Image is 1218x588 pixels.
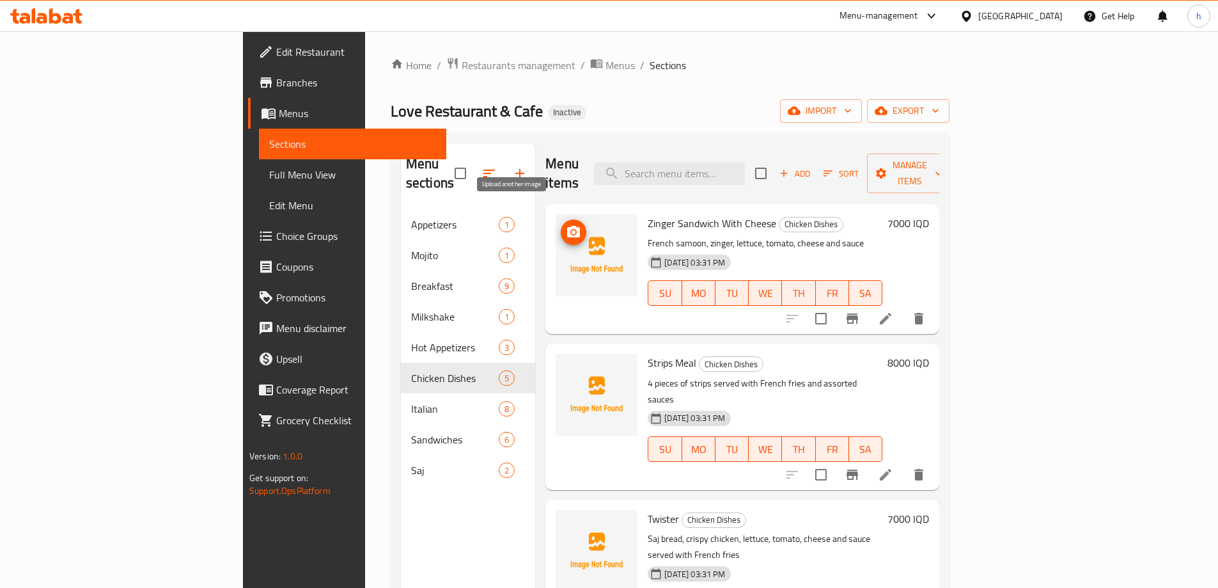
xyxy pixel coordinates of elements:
span: Chicken Dishes [779,217,843,232]
a: Edit menu item [878,467,893,482]
span: Edit Menu [269,198,436,213]
span: 2 [499,465,514,477]
span: Select to update [808,461,834,488]
button: WE [749,280,782,306]
a: Upsell [248,344,446,374]
span: Breakfast [411,278,499,294]
span: Sandwiches [411,432,499,447]
span: Milkshake [411,309,499,324]
span: FR [821,440,844,459]
img: Zinger Sandwich With Cheese [556,214,637,296]
div: Inactive [548,105,586,120]
div: [GEOGRAPHIC_DATA] [978,9,1063,23]
p: 4 pieces of strips served with French fries and assorted sauces [648,376,882,408]
div: items [499,340,515,355]
span: SU [653,440,676,459]
span: Edit Restaurant [276,44,436,60]
li: / [581,58,585,73]
a: Coverage Report [248,374,446,405]
span: Sort [824,166,859,181]
button: SU [648,436,682,462]
span: 9 [499,280,514,292]
a: Promotions [248,282,446,313]
span: 1 [499,250,514,262]
button: SA [849,280,882,306]
button: delete [903,459,934,490]
button: delete [903,303,934,334]
button: MO [682,280,715,306]
span: [DATE] 03:31 PM [659,568,730,580]
div: items [499,432,515,447]
span: 6 [499,434,514,446]
h6: 7000 IQD [887,214,929,232]
button: Add section [504,158,535,189]
span: Mojito [411,248,499,263]
a: Sections [259,129,446,159]
span: 5 [499,372,514,385]
span: Get support on: [249,470,308,486]
span: TU [721,284,744,303]
button: Manage items [867,154,953,193]
h6: 8000 IQD [887,354,929,372]
div: Appetizers1 [401,209,536,240]
button: import [780,99,862,123]
span: Chicken Dishes [682,513,746,527]
span: Grocery Checklist [276,413,436,428]
button: Sort [820,164,862,184]
nav: breadcrumb [391,57,949,74]
span: Twister [648,509,679,528]
span: Saj [411,463,499,478]
span: Select all sections [447,160,474,187]
p: French samoon, zinger, lettuce, tomato, cheese and sauce [648,235,882,251]
button: Branch-specific-item [837,459,868,490]
span: Zinger Sandwich With Cheese [648,214,776,233]
div: items [499,217,515,232]
span: Sections [650,58,686,73]
span: Add [777,166,812,181]
button: TH [782,280,815,306]
span: import [790,103,852,119]
span: WE [754,440,777,459]
div: items [499,278,515,294]
span: Menus [279,106,436,121]
span: Menus [605,58,635,73]
li: / [640,58,644,73]
span: SA [854,284,877,303]
span: Menu disclaimer [276,321,436,336]
span: Sections [269,136,436,152]
div: Chicken Dishes [682,513,746,528]
span: Italian [411,401,499,417]
div: Milkshake1 [401,301,536,332]
button: Add [774,164,815,184]
button: TH [782,436,815,462]
span: Appetizers [411,217,499,232]
button: Branch-specific-item [837,303,868,334]
h2: Menu items [545,154,579,193]
span: TU [721,440,744,459]
button: TU [715,436,749,462]
nav: Menu sections [401,204,536,491]
span: [DATE] 03:31 PM [659,257,730,269]
span: FR [821,284,844,303]
a: Branches [248,67,446,98]
button: MO [682,436,715,462]
span: Love Restaurant & Cafe [391,97,543,125]
span: SA [854,440,877,459]
a: Edit Restaurant [248,36,446,67]
button: SA [849,436,882,462]
button: upload picture [561,219,586,245]
span: Sort items [815,164,867,184]
span: SU [653,284,676,303]
span: Strips Meal [648,353,696,372]
button: TU [715,280,749,306]
div: Hot Appetizers3 [401,332,536,363]
h6: 7000 IQD [887,510,929,528]
span: Full Menu View [269,167,436,182]
span: Hot Appetizers [411,340,499,355]
div: items [499,248,515,263]
button: FR [816,280,849,306]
